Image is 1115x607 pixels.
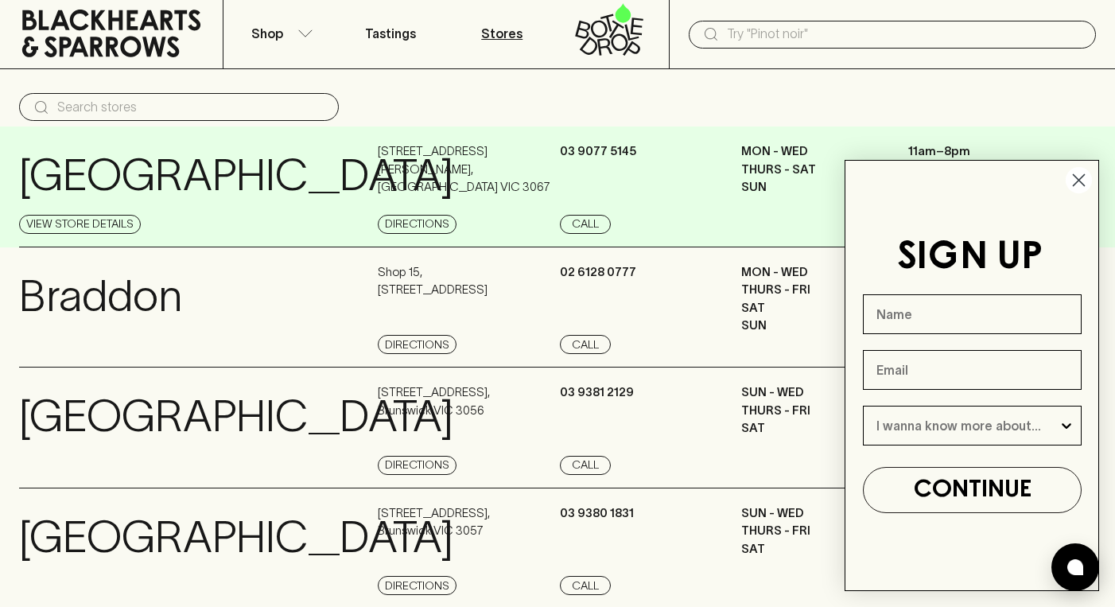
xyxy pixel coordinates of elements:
[19,263,182,329] p: Braddon
[1067,559,1083,575] img: bubble-icon
[876,407,1059,445] input: I wanna know more about...
[560,576,611,595] a: Call
[378,335,456,354] a: Directions
[378,576,456,595] a: Directions
[863,294,1082,334] input: Name
[365,24,416,43] p: Tastings
[560,335,611,354] a: Call
[741,317,884,335] p: SUN
[741,540,884,558] p: SAT
[378,215,456,234] a: Directions
[741,178,884,196] p: SUN
[378,383,490,419] p: [STREET_ADDRESS] , Brunswick VIC 3056
[727,21,1083,47] input: Try "Pinot noir"
[251,24,283,43] p: Shop
[19,383,453,449] p: [GEOGRAPHIC_DATA]
[57,95,326,120] input: Search stores
[19,215,141,234] a: View Store Details
[829,144,1115,607] div: FLYOUT Form
[19,142,453,208] p: [GEOGRAPHIC_DATA]
[481,24,523,43] p: Stores
[741,161,884,179] p: THURS - SAT
[863,467,1082,513] button: CONTINUE
[378,456,456,475] a: Directions
[560,383,634,402] p: 03 9381 2129
[741,383,884,402] p: SUN - WED
[560,504,634,523] p: 03 9380 1831
[1059,407,1074,445] button: Show Options
[741,504,884,523] p: SUN - WED
[560,215,611,234] a: Call
[741,402,884,420] p: THURS - FRI
[908,142,1051,161] p: 11am – 8pm
[378,142,555,196] p: [STREET_ADDRESS][PERSON_NAME] , [GEOGRAPHIC_DATA] VIC 3067
[741,299,884,317] p: SAT
[863,350,1082,390] input: Email
[741,281,884,299] p: THURS - FRI
[378,504,490,540] p: [STREET_ADDRESS] , Brunswick VIC 3057
[741,419,884,438] p: SAT
[1065,166,1093,194] button: Close dialog
[560,142,636,161] p: 03 9077 5145
[741,522,884,540] p: THURS - FRI
[378,263,488,299] p: Shop 15 , [STREET_ADDRESS]
[560,456,611,475] a: Call
[741,142,884,161] p: MON - WED
[897,239,1043,276] span: SIGN UP
[741,263,884,282] p: MON - WED
[19,504,453,570] p: [GEOGRAPHIC_DATA]
[560,263,636,282] p: 02 6128 0777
